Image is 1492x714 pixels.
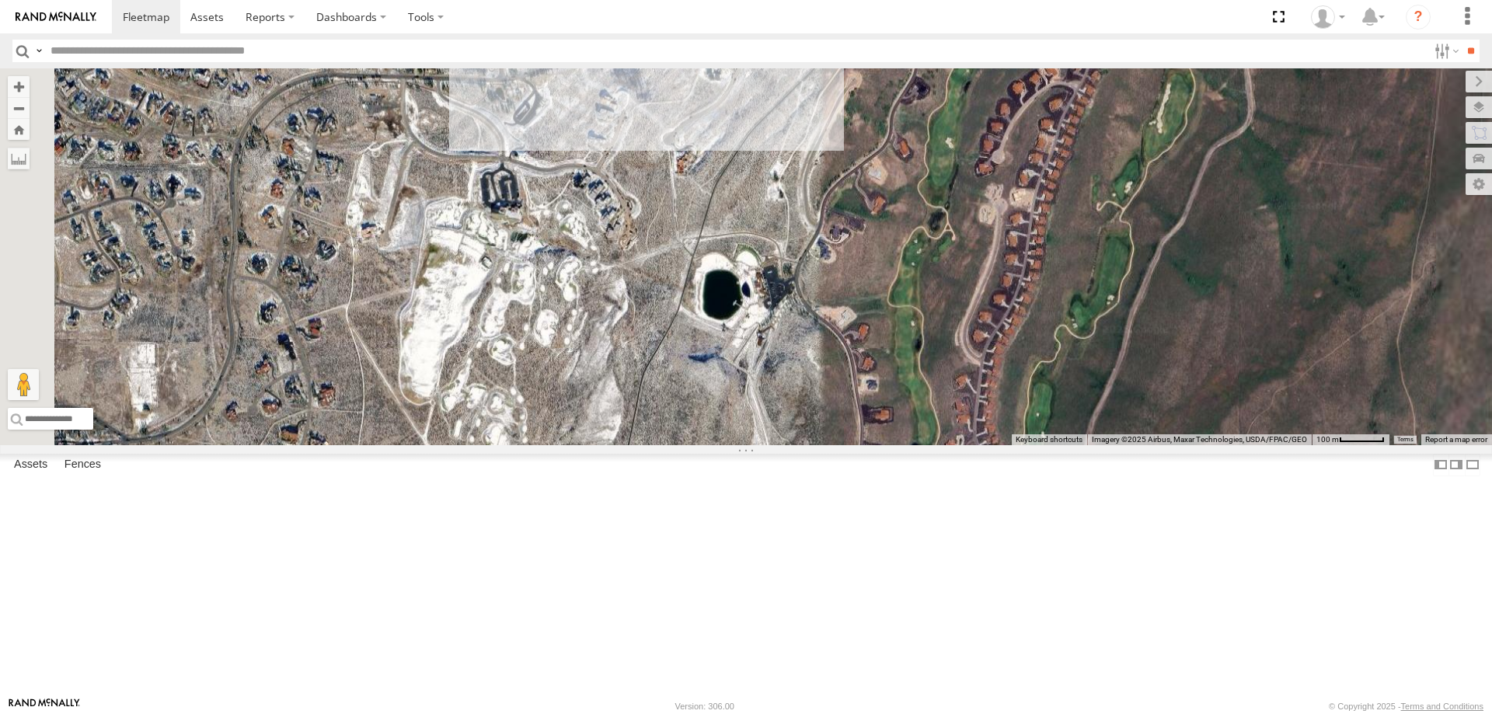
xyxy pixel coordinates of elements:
div: © Copyright 2025 - [1329,702,1483,711]
div: Version: 306.00 [675,702,734,711]
img: rand-logo.svg [16,12,96,23]
button: Zoom out [8,97,30,119]
label: Search Filter Options [1428,40,1462,62]
label: Fences [57,454,109,475]
button: Map Scale: 100 m per 55 pixels [1312,434,1389,445]
a: Terms (opens in new tab) [1397,437,1414,443]
label: Hide Summary Table [1465,454,1480,476]
span: 100 m [1316,435,1339,444]
a: Terms and Conditions [1401,702,1483,711]
i: ? [1406,5,1431,30]
a: Visit our Website [9,698,80,714]
label: Measure [8,148,30,169]
button: Zoom Home [8,119,30,140]
label: Map Settings [1466,173,1492,195]
a: Report a map error [1425,435,1487,444]
button: Zoom in [8,76,30,97]
div: Allen Bauer [1305,5,1351,29]
label: Search Query [33,40,45,62]
label: Dock Summary Table to the Left [1433,454,1448,476]
label: Dock Summary Table to the Right [1448,454,1464,476]
button: Drag Pegman onto the map to open Street View [8,369,39,400]
span: Imagery ©2025 Airbus, Maxar Technologies, USDA/FPAC/GEO [1092,435,1307,444]
label: Assets [6,454,55,475]
button: Keyboard shortcuts [1016,434,1082,445]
